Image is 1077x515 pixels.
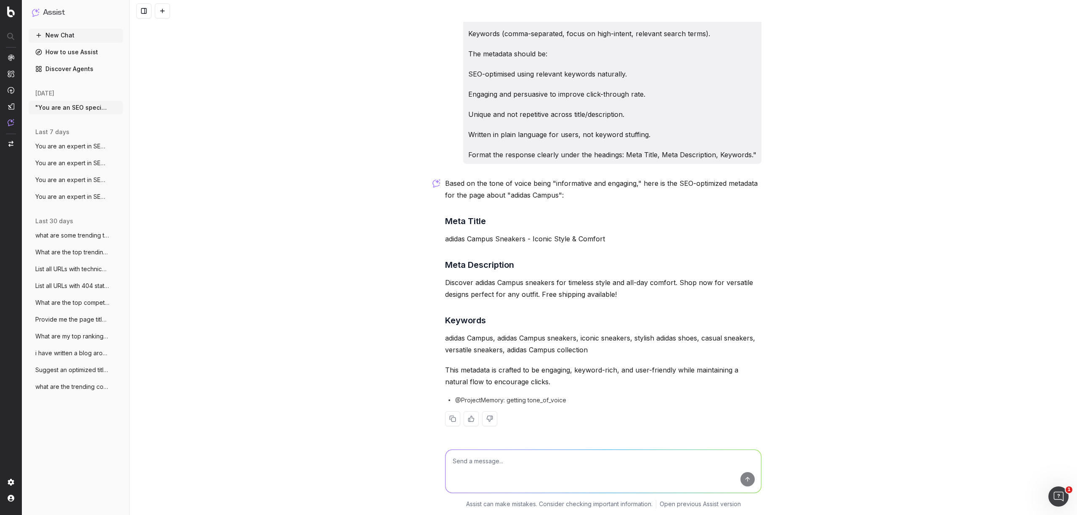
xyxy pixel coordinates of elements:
[468,88,756,100] p: Engaging and persuasive to improve click-through rate.
[8,141,13,147] img: Switch project
[445,277,761,300] p: Discover adidas Campus sneakers for timeless style and all-day comfort. Shop now for versatile de...
[35,142,109,151] span: You are an expert in SEO and content str
[35,231,109,240] span: what are some trending topics that would
[35,217,73,225] span: last 30 days
[445,177,761,201] p: Based on the tone of voice being "informative and engaging," here is the SEO-optimized metadata f...
[35,103,109,112] span: "You are an SEO specialist. Write metada
[29,190,123,203] button: You are an expert in SEO and structured
[660,500,741,508] a: Open previous Assist version
[8,103,14,110] img: Studio
[7,6,15,17] img: Botify logo
[29,296,123,309] button: What are the top competitors ranking for
[445,233,761,245] p: adidas Campus Sneakers - Iconic Style & Comfort
[29,330,123,343] button: What are my top ranking pages?
[32,8,40,16] img: Assist
[29,173,123,187] button: You are an expert in SEO and structured
[8,70,14,77] img: Intelligence
[466,500,653,508] p: Assist can make mistakes. Consider checking important information.
[29,101,123,114] button: "You are an SEO specialist. Write metada
[29,279,123,293] button: List all URLs with 404 status code from
[29,62,123,76] a: Discover Agents
[468,108,756,120] p: Unique and not repetitive across title/description.
[35,332,109,341] span: What are my top ranking pages?
[35,282,109,290] span: List all URLs with 404 status code from
[445,314,761,327] h3: Keywords
[445,364,761,388] p: This metadata is crafted to be engaging, keyword-rich, and user-friendly while maintaining a natu...
[1066,486,1072,493] span: 1
[29,45,123,59] a: How to use Assist
[43,7,65,18] h1: Assist
[468,68,756,80] p: SEO-optimised using relevant keywords naturally.
[29,380,123,394] button: what are the trending content topics aro
[29,246,123,259] button: What are the top trending topics for run
[8,87,14,94] img: Activation
[29,262,123,276] button: List all URLs with technical errors
[29,346,123,360] button: i have written a blog around what to wea
[29,140,123,153] button: You are an expert in SEO and content str
[432,179,440,188] img: Botify assist logo
[35,89,54,98] span: [DATE]
[29,363,123,377] button: Suggest an optimized title and descripti
[29,156,123,170] button: You are an expert in SEO and structure
[35,128,69,136] span: last 7 days
[445,258,761,272] h3: Meta Description
[35,383,109,391] span: what are the trending content topics aro
[8,54,14,61] img: Analytics
[468,48,756,60] p: The metadata should be:
[35,159,109,167] span: You are an expert in SEO and structure
[468,149,756,161] p: Format the response clearly under the headings: Meta Title, Meta Description, Keywords."
[35,366,109,374] span: Suggest an optimized title and descripti
[29,229,123,242] button: what are some trending topics that would
[468,129,756,140] p: Written in plain language for users, not keyword stuffing.
[445,332,761,356] p: adidas Campus, adidas Campus sneakers, iconic sneakers, stylish adidas shoes, casual sneakers, ve...
[8,479,14,486] img: Setting
[445,214,761,228] h3: Meta Title
[8,495,14,502] img: My account
[35,298,109,307] span: What are the top competitors ranking for
[35,315,109,324] span: Provide me the page title and a table of
[35,176,109,184] span: You are an expert in SEO and structured
[8,119,14,126] img: Assist
[1048,486,1069,507] iframe: Intercom live chat
[29,313,123,326] button: Provide me the page title and a table of
[455,396,566,404] span: @ProjectMemory: getting tone_of_voice
[35,265,109,273] span: List all URLs with technical errors
[35,193,109,201] span: You are an expert in SEO and structured
[468,28,756,40] p: Keywords (comma-separated, focus on high-intent, relevant search terms).
[35,349,109,357] span: i have written a blog around what to wea
[32,7,119,18] button: Assist
[35,248,109,256] span: What are the top trending topics for run
[29,29,123,42] button: New Chat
